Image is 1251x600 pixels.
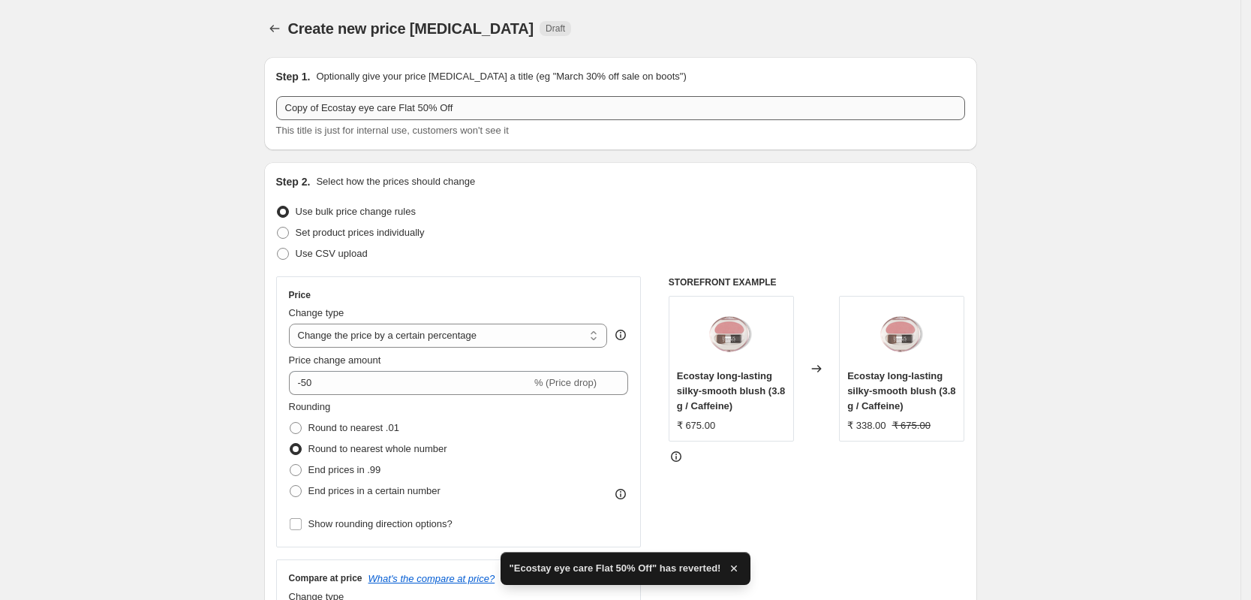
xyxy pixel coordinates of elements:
h3: Price [289,289,311,301]
div: ₹ 338.00 [847,418,886,433]
strike: ₹ 675.00 [892,418,931,433]
span: End prices in a certain number [308,485,441,496]
h6: STOREFRONT EXAMPLE [669,276,965,288]
p: Optionally give your price [MEDICAL_DATA] a title (eg "March 30% off sale on boots") [316,69,686,84]
span: Set product prices individually [296,227,425,238]
img: Ecostay-Blush_2141--copy_2_80x.png [701,304,761,364]
div: ₹ 675.00 [677,418,715,433]
span: Use CSV upload [296,248,368,259]
h3: Compare at price [289,572,362,584]
h2: Step 2. [276,174,311,189]
span: Round to nearest whole number [308,443,447,454]
img: Ecostay-Blush_2141--copy_2_80x.png [872,304,932,364]
h2: Step 1. [276,69,311,84]
button: Price change jobs [264,18,285,39]
span: End prices in .99 [308,464,381,475]
span: Ecostay long-lasting silky-smooth blush (3.8 g / Caffeine) [677,370,785,412]
input: 30% off holiday sale [276,96,965,120]
span: Show rounding direction options? [308,518,453,529]
span: This title is just for internal use, customers won't see it [276,125,509,136]
span: Round to nearest .01 [308,422,399,433]
span: "Ecostay eye care Flat 50% Off" has reverted! [510,561,721,576]
span: Change type [289,307,344,318]
div: help [613,327,628,342]
span: Draft [546,23,565,35]
span: % (Price drop) [534,377,597,388]
p: Select how the prices should change [316,174,475,189]
input: -15 [289,371,531,395]
span: Ecostay long-lasting silky-smooth blush (3.8 g / Caffeine) [847,370,955,412]
span: Price change amount [289,354,381,366]
span: Use bulk price change rules [296,206,416,217]
span: Create new price [MEDICAL_DATA] [288,20,534,37]
span: Rounding [289,401,331,412]
button: What's the compare at price? [368,573,495,584]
